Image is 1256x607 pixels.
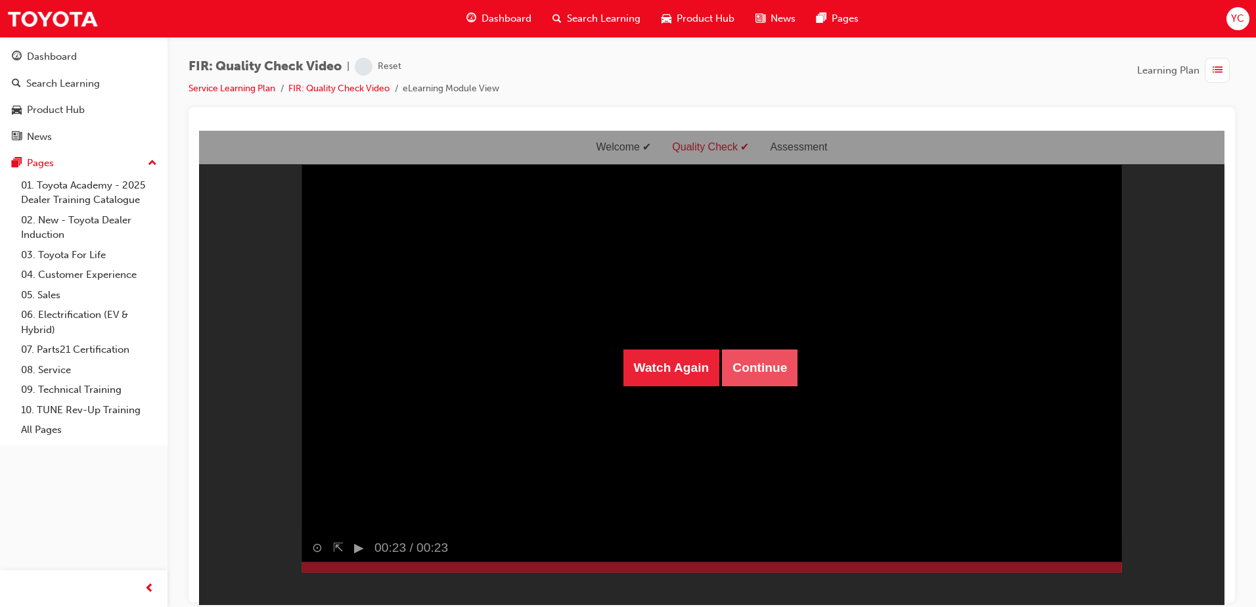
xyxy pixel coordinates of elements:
[347,59,349,74] span: |
[651,5,745,32] a: car-iconProduct Hub
[16,210,162,245] a: 02. New - Toyota Dealer Induction
[16,340,162,360] a: 07. Parts21 Certification
[16,420,162,440] a: All Pages
[378,60,401,73] div: Reset
[5,42,162,151] button: DashboardSearch LearningProduct HubNews
[662,11,671,27] span: car-icon
[12,78,21,90] span: search-icon
[288,83,390,94] a: FIR: Quality Check Video
[189,83,275,94] a: Service Learning Plan
[567,11,640,26] span: Search Learning
[12,131,22,143] span: news-icon
[5,45,162,69] a: Dashboard
[806,5,869,32] a: pages-iconPages
[677,11,734,26] span: Product Hub
[16,400,162,420] a: 10. TUNE Rev-Up Training
[16,360,162,380] a: 08. Service
[542,5,651,32] a: search-iconSearch Learning
[26,76,100,91] div: Search Learning
[832,11,859,26] span: Pages
[5,125,162,149] a: News
[12,51,22,63] span: guage-icon
[1137,63,1200,78] span: Learning Plan
[355,58,372,76] span: learningRecordVerb_NONE-icon
[27,129,52,145] div: News
[12,104,22,116] span: car-icon
[5,72,162,96] a: Search Learning
[5,98,162,122] a: Product Hub
[5,151,162,175] button: Pages
[403,81,499,97] li: eLearning Module View
[12,158,22,169] span: pages-icon
[1231,11,1244,26] span: YC
[745,5,806,32] a: news-iconNews
[16,245,162,265] a: 03. Toyota For Life
[27,49,77,64] div: Dashboard
[771,11,796,26] span: News
[456,5,542,32] a: guage-iconDashboard
[16,305,162,340] a: 06. Electrification (EV & Hybrid)
[1226,7,1249,30] button: YC
[482,11,531,26] span: Dashboard
[27,102,85,118] div: Product Hub
[817,11,826,27] span: pages-icon
[466,11,476,27] span: guage-icon
[16,265,162,285] a: 04. Customer Experience
[1137,58,1235,83] button: Learning Plan
[1213,62,1222,79] span: list-icon
[16,380,162,400] a: 09. Technical Training
[16,285,162,305] a: 05. Sales
[148,155,157,172] span: up-icon
[16,175,162,210] a: 01. Toyota Academy - 2025 Dealer Training Catalogue
[27,156,54,171] div: Pages
[189,59,342,74] span: FIR: Quality Check Video
[7,4,99,34] img: Trak
[552,11,562,27] span: search-icon
[424,219,521,256] button: Watch Again
[755,11,765,27] span: news-icon
[523,219,598,256] button: Continue
[145,581,154,597] span: prev-icon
